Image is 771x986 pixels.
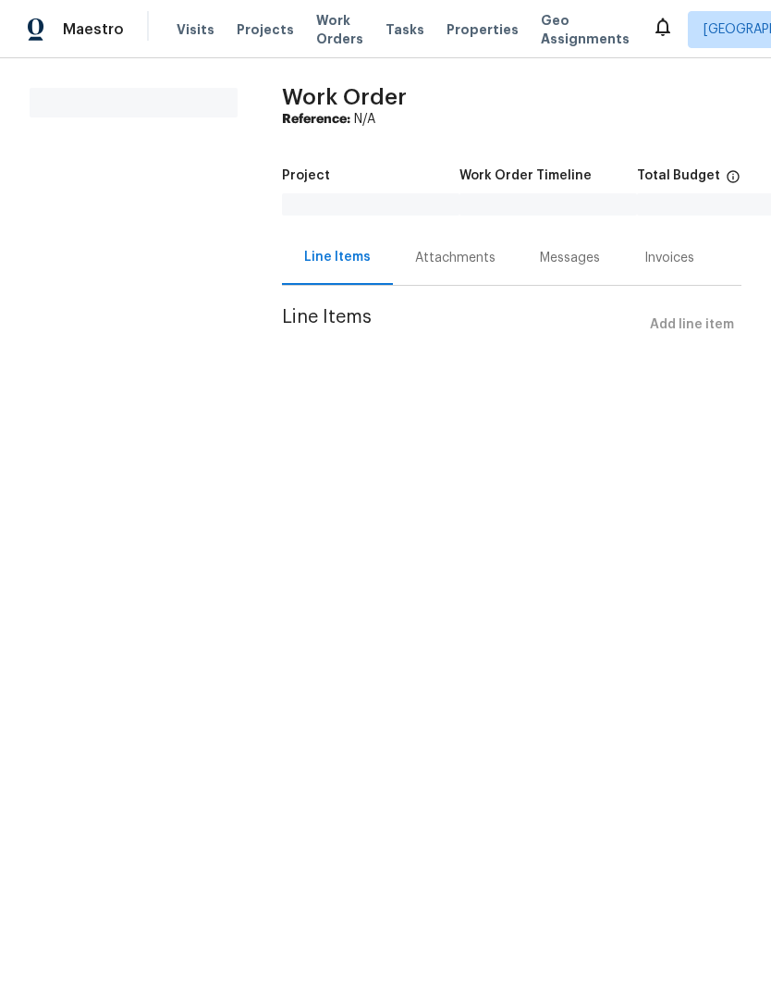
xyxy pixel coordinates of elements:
[282,169,330,182] h5: Project
[282,308,642,342] span: Line Items
[177,20,214,39] span: Visits
[282,86,407,108] span: Work Order
[726,169,740,193] span: The total cost of line items that have been proposed by Opendoor. This sum includes line items th...
[282,110,741,129] div: N/A
[644,249,694,267] div: Invoices
[415,249,496,267] div: Attachments
[63,20,124,39] span: Maestro
[282,113,350,126] b: Reference:
[541,11,630,48] span: Geo Assignments
[316,11,363,48] span: Work Orders
[447,20,519,39] span: Properties
[237,20,294,39] span: Projects
[385,23,424,36] span: Tasks
[637,169,720,182] h5: Total Budget
[540,249,600,267] div: Messages
[304,248,371,266] div: Line Items
[459,169,592,182] h5: Work Order Timeline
